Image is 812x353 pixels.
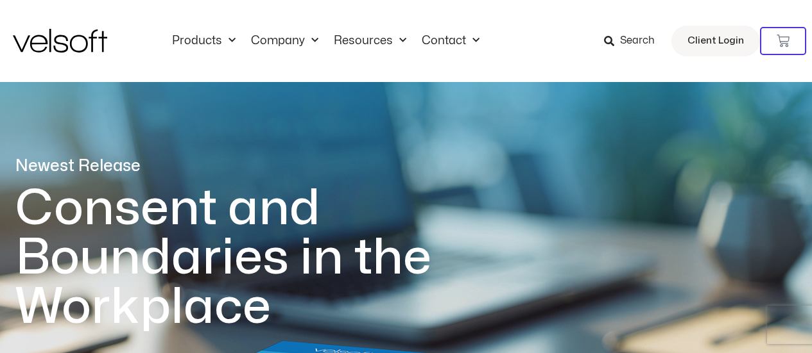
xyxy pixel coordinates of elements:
[671,26,760,56] a: Client Login
[15,184,484,332] h1: Consent and Boundaries in the Workplace
[13,29,107,53] img: Velsoft Training Materials
[164,34,487,48] nav: Menu
[604,30,664,52] a: Search
[15,155,484,177] p: Newest Release
[243,34,326,48] a: CompanyMenu Toggle
[620,33,655,49] span: Search
[326,34,414,48] a: ResourcesMenu Toggle
[687,33,744,49] span: Client Login
[164,34,243,48] a: ProductsMenu Toggle
[414,34,487,48] a: ContactMenu Toggle
[649,325,806,353] iframe: chat widget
